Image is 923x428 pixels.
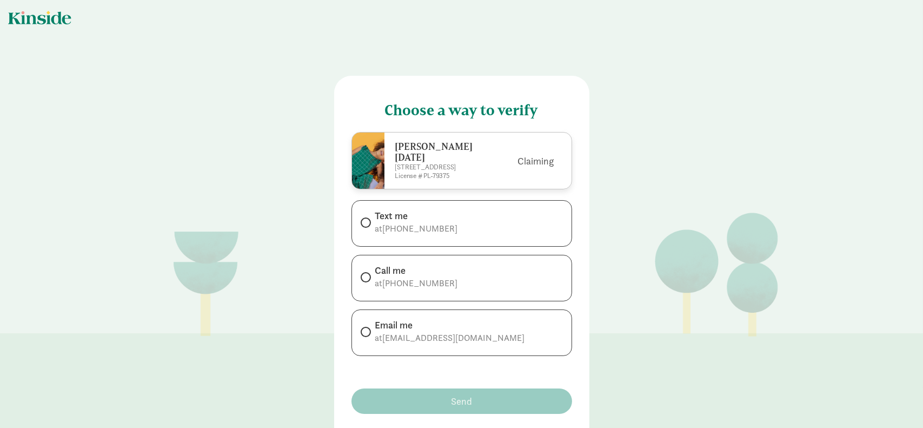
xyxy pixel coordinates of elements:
[383,223,458,234] span: [PHONE_NUMBER]
[375,222,458,235] div: at
[869,376,923,428] iframe: Chat Widget
[395,141,488,163] h6: [PERSON_NAME][DATE]
[351,389,572,414] button: Send
[395,172,488,180] p: License # PL-79375
[375,277,458,290] div: at
[395,163,488,172] p: [STREET_ADDRESS]
[518,154,554,168] button: Claiming
[375,332,525,345] div: at
[451,394,472,409] span: Send
[375,209,458,222] div: Text me
[375,264,458,277] div: Call me
[383,278,458,289] span: [PHONE_NUMBER]
[351,93,572,119] h4: Choose a way to verify
[383,332,525,344] span: [EMAIL_ADDRESS][DOMAIN_NAME]
[375,319,525,332] div: Email me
